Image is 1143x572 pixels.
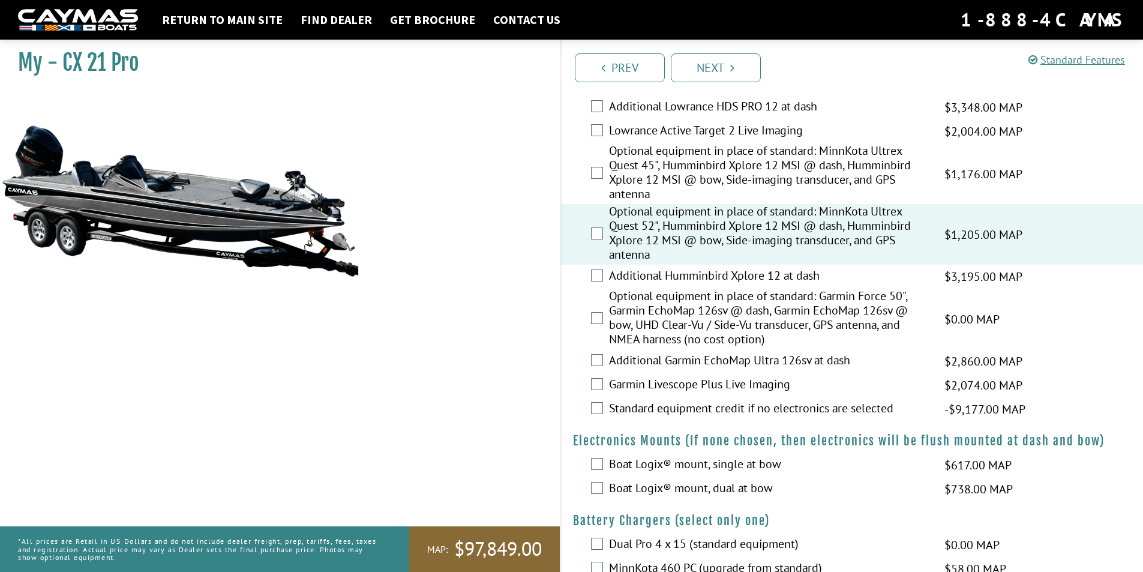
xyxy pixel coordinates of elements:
[944,376,1022,394] span: $2,074.00 MAP
[156,12,289,28] a: Return to main site
[18,531,382,567] p: *All prices are Retail in US Dollars and do not include dealer freight, prep, tariffs, fees, taxe...
[295,12,378,28] a: Find Dealer
[487,12,566,28] a: Contact Us
[961,7,1125,33] div: 1-888-4CAYMAS
[944,536,1000,554] span: $0.00 MAP
[944,456,1012,474] span: $617.00 MAP
[944,226,1022,244] span: $1,205.00 MAP
[1028,53,1125,67] a: Standard Features
[671,53,761,82] a: Next
[609,457,929,474] label: Boat Logix® mount, single at bow
[609,353,929,370] label: Additional Garmin EchoMap Ultra 126sv at dash
[384,12,481,28] a: Get Brochure
[944,122,1022,140] span: $2,004.00 MAP
[944,165,1022,183] span: $1,176.00 MAP
[573,433,1132,448] h4: Electronics Mounts (If none chosen, then electronics will be flush mounted at dash and bow)
[427,543,448,556] span: MAP:
[944,310,1000,328] span: $0.00 MAP
[609,401,929,418] label: Standard equipment credit if no electronics are selected
[575,53,665,82] a: Prev
[409,526,560,572] a: MAP:$97,849.00
[609,268,929,286] label: Additional Humminbird Xplore 12 at dash
[609,537,929,554] label: Dual Pro 4 x 15 (standard equipment)
[944,98,1022,116] span: $3,348.00 MAP
[609,204,929,265] label: Optional equipment in place of standard: MinnKota Ultrex Quest 52", Humminbird Xplore 12 MSI @ da...
[944,400,1025,418] span: -$9,177.00 MAP
[944,352,1022,370] span: $2,860.00 MAP
[18,49,530,76] h1: My - CX 21 Pro
[609,99,929,116] label: Additional Lowrance HDS PRO 12 at dash
[944,268,1022,286] span: $3,195.00 MAP
[609,123,929,140] label: Lowrance Active Target 2 Live Imaging
[18,9,138,31] img: white-logo-c9c8dbefe5ff5ceceb0f0178aa75bf4bb51f6bca0971e226c86eb53dfe498488.png
[944,480,1013,498] span: $738.00 MAP
[454,537,542,562] span: $97,849.00
[609,143,929,204] label: Optional equipment in place of standard: MinnKota Ultrex Quest 45", Humminbird Xplore 12 MSI @ da...
[573,513,1132,528] h4: Battery Chargers (select only one)
[609,377,929,394] label: Garmin Livescope Plus Live Imaging
[609,481,929,498] label: Boat Logix® mount, dual at bow
[609,289,929,349] label: Optional equipment in place of standard: Garmin Force 50", Garmin EchoMap 126sv @ dash, Garmin Ec...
